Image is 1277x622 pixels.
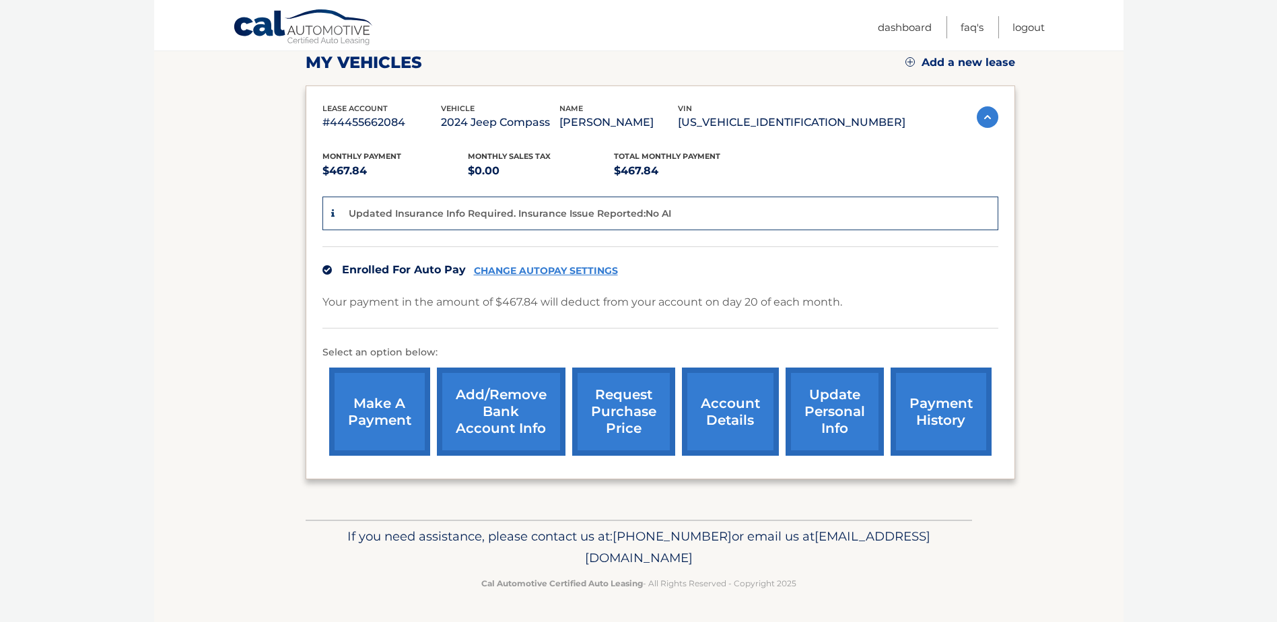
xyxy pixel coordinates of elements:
[613,528,732,544] span: [PHONE_NUMBER]
[977,106,998,128] img: accordion-active.svg
[329,368,430,456] a: make a payment
[905,56,1015,69] a: Add a new lease
[786,368,884,456] a: update personal info
[559,113,678,132] p: [PERSON_NAME]
[322,162,469,180] p: $467.84
[678,104,692,113] span: vin
[322,293,842,312] p: Your payment in the amount of $467.84 will deduct from your account on day 20 of each month.
[322,151,401,161] span: Monthly Payment
[468,162,614,180] p: $0.00
[682,368,779,456] a: account details
[441,113,559,132] p: 2024 Jeep Compass
[314,526,963,569] p: If you need assistance, please contact us at: or email us at
[322,113,441,132] p: #44455662084
[614,162,760,180] p: $467.84
[342,263,466,276] span: Enrolled For Auto Pay
[468,151,551,161] span: Monthly sales Tax
[474,265,618,277] a: CHANGE AUTOPAY SETTINGS
[481,578,643,588] strong: Cal Automotive Certified Auto Leasing
[614,151,720,161] span: Total Monthly Payment
[1012,16,1045,38] a: Logout
[678,113,905,132] p: [US_VEHICLE_IDENTIFICATION_NUMBER]
[322,104,388,113] span: lease account
[891,368,992,456] a: payment history
[322,265,332,275] img: check.svg
[441,104,475,113] span: vehicle
[905,57,915,67] img: add.svg
[961,16,983,38] a: FAQ's
[233,9,374,48] a: Cal Automotive
[349,207,671,219] p: Updated Insurance Info Required. Insurance Issue Reported:No AI
[314,576,963,590] p: - All Rights Reserved - Copyright 2025
[306,53,422,73] h2: my vehicles
[559,104,583,113] span: name
[878,16,932,38] a: Dashboard
[437,368,565,456] a: Add/Remove bank account info
[572,368,675,456] a: request purchase price
[585,528,930,565] span: [EMAIL_ADDRESS][DOMAIN_NAME]
[322,345,998,361] p: Select an option below:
